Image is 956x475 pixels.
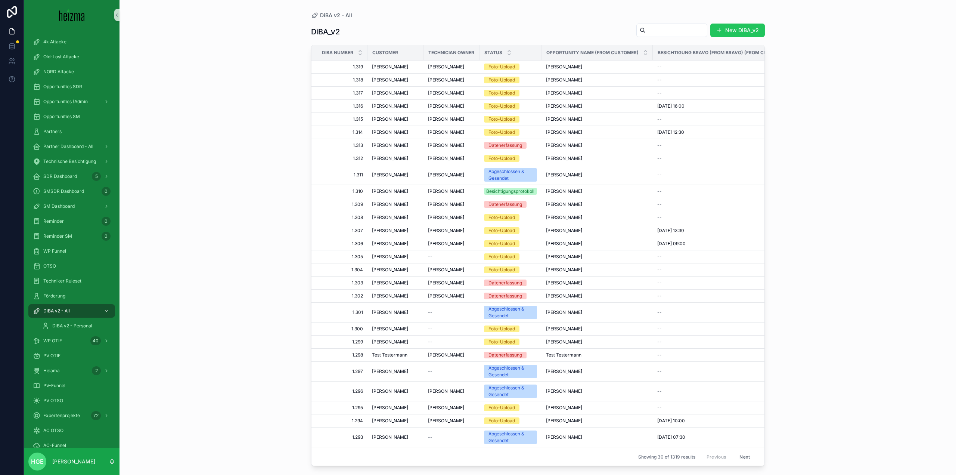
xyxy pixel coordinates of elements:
span: [PERSON_NAME] [372,309,408,315]
span: -- [657,64,662,70]
a: Old-Lost Attacke [28,50,115,64]
span: [PERSON_NAME] [372,77,408,83]
a: DiBA v2 - All [311,12,352,19]
span: -- [657,116,662,122]
span: [PERSON_NAME] [372,267,408,273]
a: DiBA v2 - All [28,304,115,318]
a: -- [657,116,798,122]
div: Foto-Upload [488,214,515,221]
span: [PERSON_NAME] [372,241,408,247]
span: [PERSON_NAME] [372,326,408,332]
a: [PERSON_NAME] [372,155,419,161]
a: New DiBA_v2 [710,24,765,37]
a: Partner Dashboard - All [28,140,115,153]
span: [DATE] 09:00 [657,241,686,247]
a: 1.299 [320,339,363,345]
span: 1.312 [320,155,363,161]
span: [PERSON_NAME] [372,280,408,286]
a: [PERSON_NAME] [428,201,475,207]
span: 1.318 [320,77,363,83]
a: 1.310 [320,188,363,194]
a: NORD Attacke [28,65,115,78]
div: Foto-Upload [488,64,515,70]
span: Techniker Ruleset [43,278,81,284]
a: [PERSON_NAME] [428,280,475,286]
div: Datenerfassung [488,201,522,208]
span: 1.306 [320,241,363,247]
a: Partners [28,125,115,138]
span: [PERSON_NAME] [372,129,408,135]
a: 1.307 [320,228,363,234]
span: [PERSON_NAME] [428,267,464,273]
a: 1.303 [320,280,363,286]
a: -- [657,267,798,273]
span: [PERSON_NAME] [428,90,464,96]
a: Foto-Upload [484,64,537,70]
span: [PERSON_NAME] [428,215,464,220]
a: -- [428,326,475,332]
a: [DATE] 12:30 [657,129,798,135]
a: Abgeschlossen & Gesendet [484,168,537,182]
a: [PERSON_NAME] [428,267,475,273]
a: Förderung [28,289,115,303]
a: [PERSON_NAME] [428,215,475,220]
a: [PERSON_NAME] [372,64,419,70]
a: -- [657,77,798,83]
a: -- [657,142,798,148]
span: 1.309 [320,201,363,207]
a: 1.301 [320,309,363,315]
span: SMSDR Dashboard [43,188,84,194]
span: [PERSON_NAME] [372,254,408,260]
div: 0 [102,232,111,241]
span: [PERSON_NAME] [546,201,582,207]
a: [PERSON_NAME] [546,309,648,315]
a: [PERSON_NAME] [546,116,648,122]
a: [PERSON_NAME] [372,254,419,260]
span: [PERSON_NAME] [546,129,582,135]
span: -- [657,280,662,286]
a: 1.304 [320,267,363,273]
a: Foto-Upload [484,266,537,273]
a: -- [657,172,798,178]
span: [PERSON_NAME] [546,90,582,96]
span: [PERSON_NAME] [546,64,582,70]
span: -- [657,90,662,96]
div: 0 [102,217,111,226]
a: -- [428,254,475,260]
a: -- [657,293,798,299]
a: -- [657,90,798,96]
div: Besichtigungsprotokoll [486,188,534,195]
span: -- [657,309,662,315]
a: [PERSON_NAME] [546,188,648,194]
a: 1.317 [320,90,363,96]
a: Foto-Upload [484,155,537,162]
a: [PERSON_NAME] [546,172,648,178]
a: [PERSON_NAME] [428,188,475,194]
span: [PERSON_NAME] [372,90,408,96]
span: 1.316 [320,103,363,109]
span: Technische Besichtigung [43,158,96,164]
span: [PERSON_NAME] [372,293,408,299]
span: [PERSON_NAME] [546,77,582,83]
span: [PERSON_NAME] [428,293,464,299]
span: [PERSON_NAME] [428,241,464,247]
a: 1.311 [320,172,363,178]
a: [PERSON_NAME] [546,241,648,247]
span: -- [428,309,432,315]
a: [PERSON_NAME] [372,172,419,178]
a: Reminder SM0 [28,229,115,243]
span: [PERSON_NAME] [428,116,464,122]
a: Foto-Upload [484,227,537,234]
a: [PERSON_NAME] [372,267,419,273]
a: Techniker Ruleset [28,274,115,288]
a: 4k Attacke [28,35,115,49]
a: [PERSON_NAME] [428,172,475,178]
span: [PERSON_NAME] [546,228,582,234]
span: [PERSON_NAME] [428,280,464,286]
a: [PERSON_NAME] [372,142,419,148]
a: -- [657,309,798,315]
